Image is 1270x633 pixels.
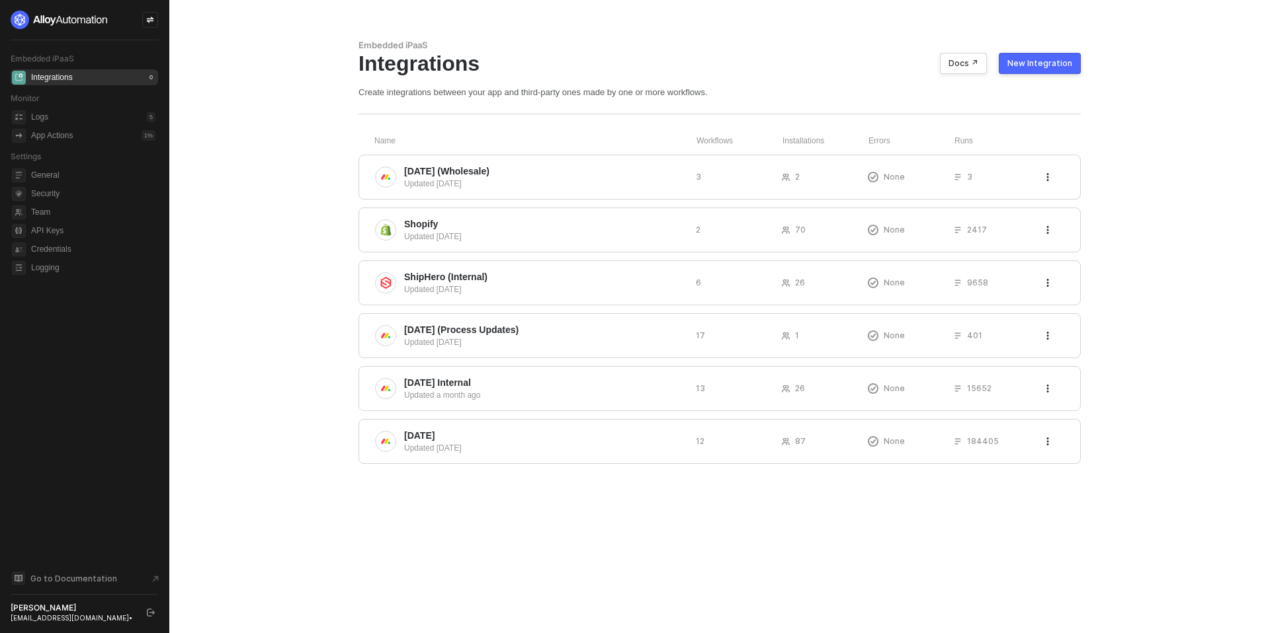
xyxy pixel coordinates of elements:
[795,277,805,288] span: 26
[11,11,108,29] img: logo
[884,330,905,341] span: None
[954,437,962,445] span: icon-list
[359,51,1081,76] div: Integrations
[31,186,155,202] span: Security
[868,383,878,394] span: icon-exclamation
[967,383,992,394] span: 15652
[12,205,26,219] span: team
[404,270,487,283] span: ShipHero (Internal)
[868,278,878,288] span: icon-exclamation
[31,241,155,257] span: Credentials
[1044,173,1052,181] span: icon-threedots
[967,171,972,182] span: 3
[31,167,155,183] span: General
[12,168,26,182] span: general
[884,224,905,235] span: None
[404,165,489,178] span: [DATE] (Wholesale)
[954,332,962,340] span: icon-list
[380,277,392,289] img: integration-icon
[696,383,705,394] span: 13
[359,40,1081,51] div: Embedded iPaaS
[11,603,135,613] div: [PERSON_NAME]
[697,135,783,147] div: Workflows
[147,609,155,616] span: logout
[142,130,155,141] div: 1 %
[31,72,73,83] div: Integrations
[380,224,392,236] img: integration-icon
[404,429,435,442] span: [DATE]
[696,224,700,235] span: 2
[404,323,519,336] span: [DATE] (Process Updates)
[31,223,155,239] span: API Keys
[12,187,26,201] span: security
[374,135,697,147] div: Name
[1044,226,1052,234] span: icon-threedots
[967,277,988,288] span: 9658
[380,435,392,447] img: integration-icon
[147,112,155,122] div: 5
[967,330,982,341] span: 401
[795,435,806,447] span: 87
[884,171,905,182] span: None
[954,173,962,181] span: icon-list
[1044,279,1052,287] span: icon-threedots
[954,279,962,287] span: icon-list
[949,58,978,69] div: Docs ↗
[404,178,685,190] div: Updated [DATE]
[11,93,40,103] span: Monitor
[404,336,685,348] div: Updated [DATE]
[404,442,685,454] div: Updated [DATE]
[884,277,905,288] span: None
[404,389,685,401] div: Updated a month ago
[12,261,26,275] span: logging
[12,572,25,585] span: documentation
[1044,332,1052,340] span: icon-threedots
[147,72,155,83] div: 0
[783,135,868,147] div: Installations
[1044,437,1052,445] span: icon-threedots
[954,385,962,392] span: icon-list
[795,224,806,235] span: 70
[11,613,135,622] div: [EMAIL_ADDRESS][DOMAIN_NAME] •
[696,435,704,447] span: 12
[149,572,162,585] span: document-arrow
[868,172,878,182] span: icon-exclamation
[782,437,790,445] span: icon-users
[11,54,74,63] span: Embedded iPaaS
[954,135,1045,147] div: Runs
[12,129,26,143] span: icon-app-actions
[782,173,790,181] span: icon-users
[31,130,73,141] div: App Actions
[12,242,26,256] span: credentials
[999,53,1081,74] button: New Integration
[31,112,48,123] div: Logs
[11,11,158,29] a: logo
[12,110,26,124] span: icon-logs
[1044,385,1052,392] span: icon-threedots
[404,283,685,295] div: Updated [DATE]
[380,171,392,183] img: integration-icon
[782,332,790,340] span: icon-users
[12,71,26,85] span: integrations
[782,385,790,392] span: icon-users
[954,226,962,234] span: icon-list
[868,135,954,147] div: Errors
[940,53,987,74] button: Docs ↗
[696,171,701,182] span: 3
[868,225,878,235] span: icon-exclamation
[146,16,154,24] span: icon-swap
[884,435,905,447] span: None
[11,151,41,161] span: Settings
[795,171,800,182] span: 2
[359,87,1081,98] div: Create integrations between your app and third-party ones made by one or more workflows.
[11,570,159,586] a: Knowledge Base
[967,435,999,447] span: 184405
[380,330,392,342] img: integration-icon
[782,226,790,234] span: icon-users
[795,383,805,394] span: 26
[404,231,685,242] div: Updated [DATE]
[782,279,790,287] span: icon-users
[404,376,471,389] span: [DATE] Internal
[696,277,701,288] span: 6
[404,217,438,231] span: Shopify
